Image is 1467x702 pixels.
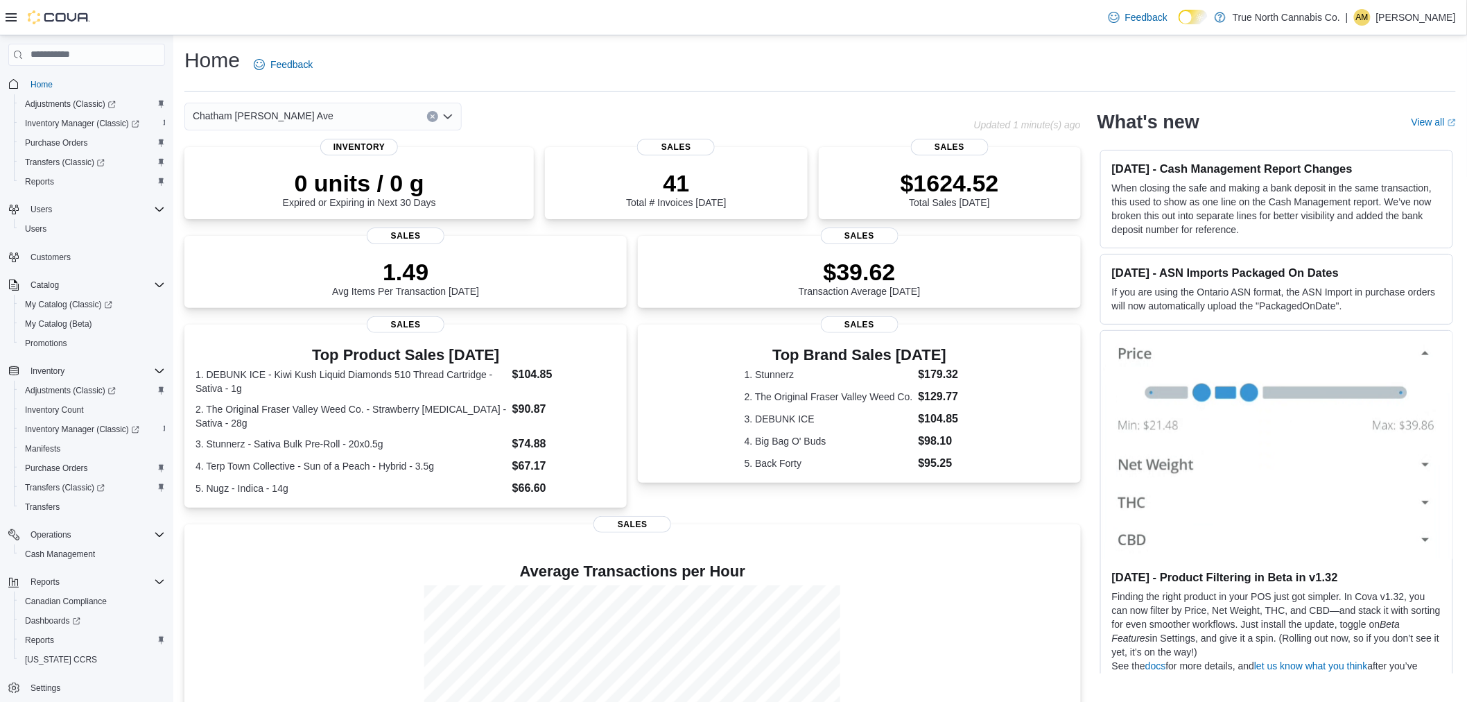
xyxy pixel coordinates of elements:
[19,651,165,668] span: Washington CCRS
[745,368,913,382] dt: 1. Stunnerz
[19,499,65,515] a: Transfers
[283,169,436,208] div: Expired or Expiring in Next 30 Days
[19,460,165,477] span: Purchase Orders
[25,526,165,543] span: Operations
[19,402,165,418] span: Inventory Count
[19,135,94,151] a: Purchase Orders
[25,635,54,646] span: Reports
[31,252,71,263] span: Customers
[1412,117,1456,128] a: View allExternal link
[901,169,999,208] div: Total Sales [DATE]
[1448,119,1456,127] svg: External link
[427,111,438,122] button: Clear input
[19,96,121,112] a: Adjustments (Classic)
[25,502,60,513] span: Transfers
[3,200,171,219] button: Users
[919,366,975,383] dd: $179.32
[1145,660,1166,671] a: docs
[3,275,171,295] button: Catalog
[19,221,52,237] a: Users
[19,154,110,171] a: Transfers (Classic)
[320,139,398,155] span: Inventory
[14,219,171,239] button: Users
[25,99,116,110] span: Adjustments (Classic)
[25,176,54,187] span: Reports
[19,460,94,477] a: Purchase Orders
[25,277,64,293] button: Catalog
[25,157,105,168] span: Transfers (Classic)
[1179,10,1208,24] input: Dark Mode
[25,248,165,266] span: Customers
[19,479,110,496] a: Transfers (Classic)
[19,115,165,132] span: Inventory Manager (Classic)
[31,576,60,588] span: Reports
[19,115,145,132] a: Inventory Manager (Classic)
[14,497,171,517] button: Transfers
[799,258,921,297] div: Transaction Average [DATE]
[14,153,171,172] a: Transfers (Classic)
[25,404,84,416] span: Inventory Count
[1346,9,1348,26] p: |
[25,338,67,349] span: Promotions
[14,650,171,669] button: [US_STATE] CCRS
[14,459,171,478] button: Purchase Orders
[14,420,171,439] a: Inventory Manager (Classic)
[19,335,73,352] a: Promotions
[1233,9,1340,26] p: True North Cannabis Co.
[270,58,313,71] span: Feedback
[919,388,975,405] dd: $129.77
[25,137,88,148] span: Purchase Orders
[196,368,507,395] dt: 1. DEBUNK ICE - Kiwi Kush Liquid Diamonds 510 Thread Cartridge - Sativa - 1g
[25,385,116,396] span: Adjustments (Classic)
[31,204,52,215] span: Users
[196,563,1070,580] h4: Average Transactions per Hour
[28,10,90,24] img: Cova
[3,525,171,545] button: Operations
[19,593,112,610] a: Canadian Compliance
[14,133,171,153] button: Purchase Orders
[19,221,165,237] span: Users
[19,499,165,515] span: Transfers
[31,366,64,377] span: Inventory
[626,169,726,208] div: Total # Invoices [DATE]
[25,574,65,590] button: Reports
[14,439,171,459] button: Manifests
[919,411,975,427] dd: $104.85
[821,316,899,333] span: Sales
[332,258,479,297] div: Avg Items Per Transaction [DATE]
[25,223,46,234] span: Users
[974,119,1081,130] p: Updated 1 minute(s) ago
[31,79,53,90] span: Home
[25,201,58,218] button: Users
[19,440,66,457] a: Manifests
[14,334,171,353] button: Promotions
[19,546,165,563] span: Cash Management
[19,96,165,112] span: Adjustments (Classic)
[25,118,139,129] span: Inventory Manager (Classic)
[25,574,165,590] span: Reports
[3,247,171,267] button: Customers
[1356,9,1369,26] span: AM
[19,651,103,668] a: [US_STATE] CCRS
[25,443,60,454] span: Manifests
[193,108,333,124] span: Chatham [PERSON_NAME] Ave
[196,459,507,473] dt: 4. Terp Town Collective - Sun of a Peach - Hybrid - 3.5g
[14,592,171,611] button: Canadian Compliance
[25,596,107,607] span: Canadian Compliance
[367,316,444,333] span: Sales
[25,526,77,543] button: Operations
[19,479,165,496] span: Transfers (Classic)
[512,480,616,497] dd: $66.60
[821,228,899,244] span: Sales
[19,613,86,629] a: Dashboards
[25,299,112,310] span: My Catalog (Classic)
[512,366,616,383] dd: $104.85
[14,295,171,314] a: My Catalog (Classic)
[626,169,726,197] p: 41
[184,46,240,74] h1: Home
[14,478,171,497] a: Transfers (Classic)
[637,139,715,155] span: Sales
[31,529,71,540] span: Operations
[19,335,165,352] span: Promotions
[14,94,171,114] a: Adjustments (Classic)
